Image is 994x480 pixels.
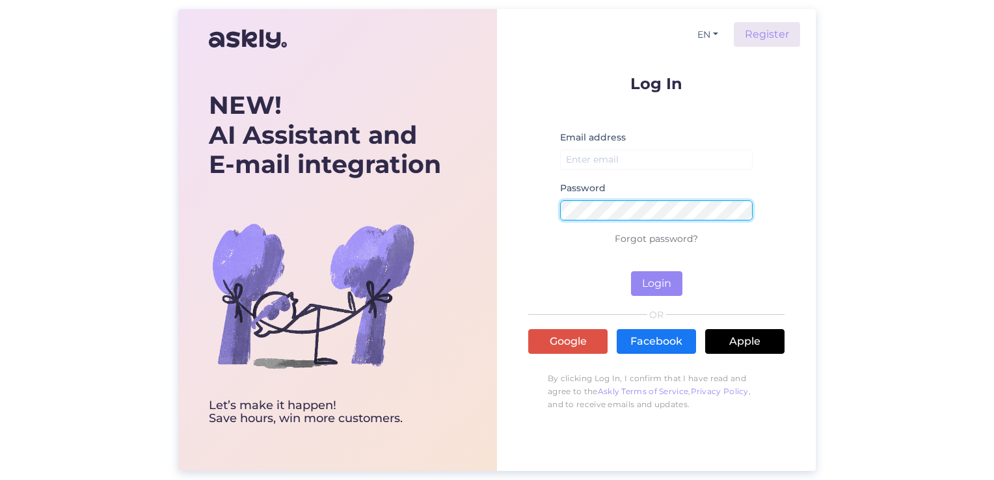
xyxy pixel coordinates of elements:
[560,181,606,195] label: Password
[615,233,698,245] a: Forgot password?
[705,329,785,354] a: Apple
[209,191,417,399] img: bg-askly
[560,131,626,144] label: Email address
[692,25,723,44] button: EN
[528,75,785,92] p: Log In
[647,310,666,319] span: OR
[734,22,800,47] a: Register
[560,150,753,170] input: Enter email
[528,329,608,354] a: Google
[631,271,682,296] button: Login
[209,90,282,120] b: NEW!
[209,399,441,425] div: Let’s make it happen! Save hours, win more customers.
[617,329,696,354] a: Facebook
[528,366,785,418] p: By clicking Log In, I confirm that I have read and agree to the , , and to receive emails and upd...
[598,386,689,396] a: Askly Terms of Service
[209,90,441,180] div: AI Assistant and E-mail integration
[691,386,749,396] a: Privacy Policy
[209,23,287,55] img: Askly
